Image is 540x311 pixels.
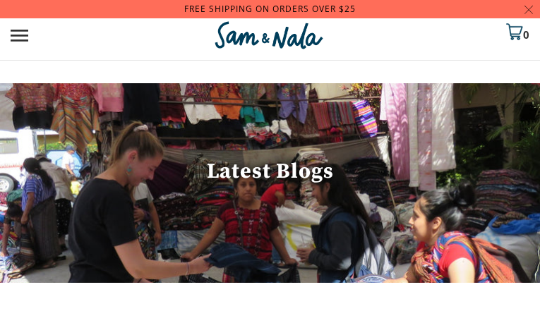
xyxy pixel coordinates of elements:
img: cart-icon [506,23,523,40]
span: 0 [523,28,529,47]
a: Free Shipping on orders over $25 [184,3,356,15]
img: Sam & Nala [212,19,325,51]
a: Menu [11,14,32,42]
a: 0 [506,14,529,42]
